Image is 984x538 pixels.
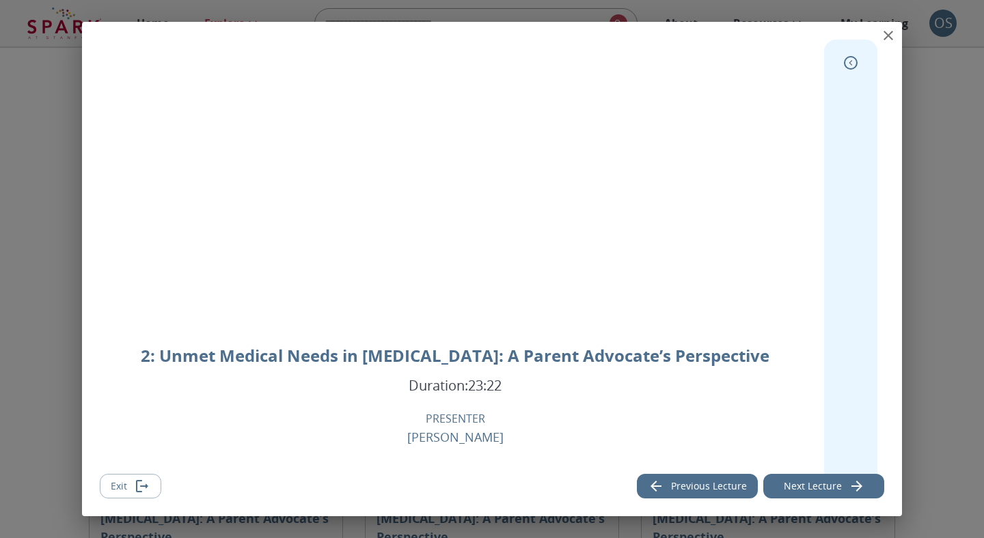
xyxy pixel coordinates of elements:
p: [PERSON_NAME] [407,427,504,447]
button: Previous lecture [637,474,758,499]
button: close [875,22,902,49]
button: Exit [100,474,161,499]
button: expand [840,53,861,73]
p: Duration: 23:22 [409,376,502,395]
button: Next lecture [763,474,884,499]
p: 2: Unmet Medical Needs in [MEDICAL_DATA]: A Parent Advocate’s Perspective [141,343,769,368]
p: PRESENTER [426,411,485,426]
